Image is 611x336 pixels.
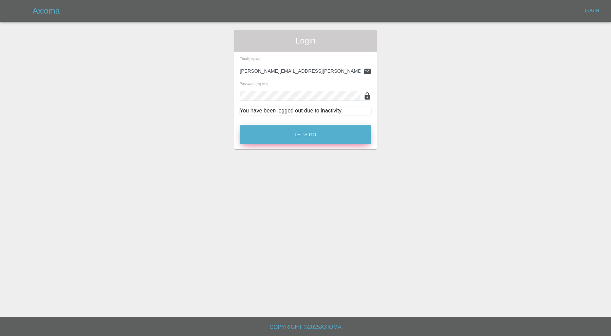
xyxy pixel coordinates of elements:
[240,107,371,115] div: You have been logged out due to inactivity
[240,57,261,61] span: Email
[581,5,603,16] a: Login
[240,35,371,46] span: Login
[33,5,60,16] h5: Axioma
[256,83,268,86] small: (required)
[240,125,371,144] button: Let's Go
[5,322,606,332] h6: Copyright © 2025 Axioma
[249,58,261,61] small: (required)
[240,82,268,86] span: Password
